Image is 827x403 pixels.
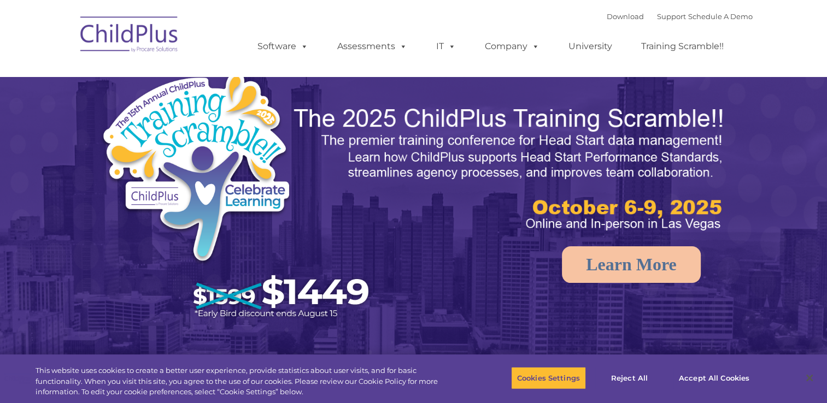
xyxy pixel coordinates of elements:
[474,35,550,57] a: Company
[425,35,467,57] a: IT
[247,35,319,57] a: Software
[607,12,644,21] a: Download
[152,72,185,80] span: Last name
[688,12,753,21] a: Schedule A Demo
[595,366,664,389] button: Reject All
[152,117,198,125] span: Phone number
[607,12,753,21] font: |
[673,366,755,389] button: Accept All Cookies
[75,9,184,63] img: ChildPlus by Procare Solutions
[36,365,455,398] div: This website uses cookies to create a better user experience, provide statistics about user visit...
[657,12,686,21] a: Support
[797,366,822,390] button: Close
[562,246,701,283] a: Learn More
[511,366,586,389] button: Cookies Settings
[326,35,418,57] a: Assessments
[558,35,623,57] a: University
[630,35,735,57] a: Training Scramble!!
